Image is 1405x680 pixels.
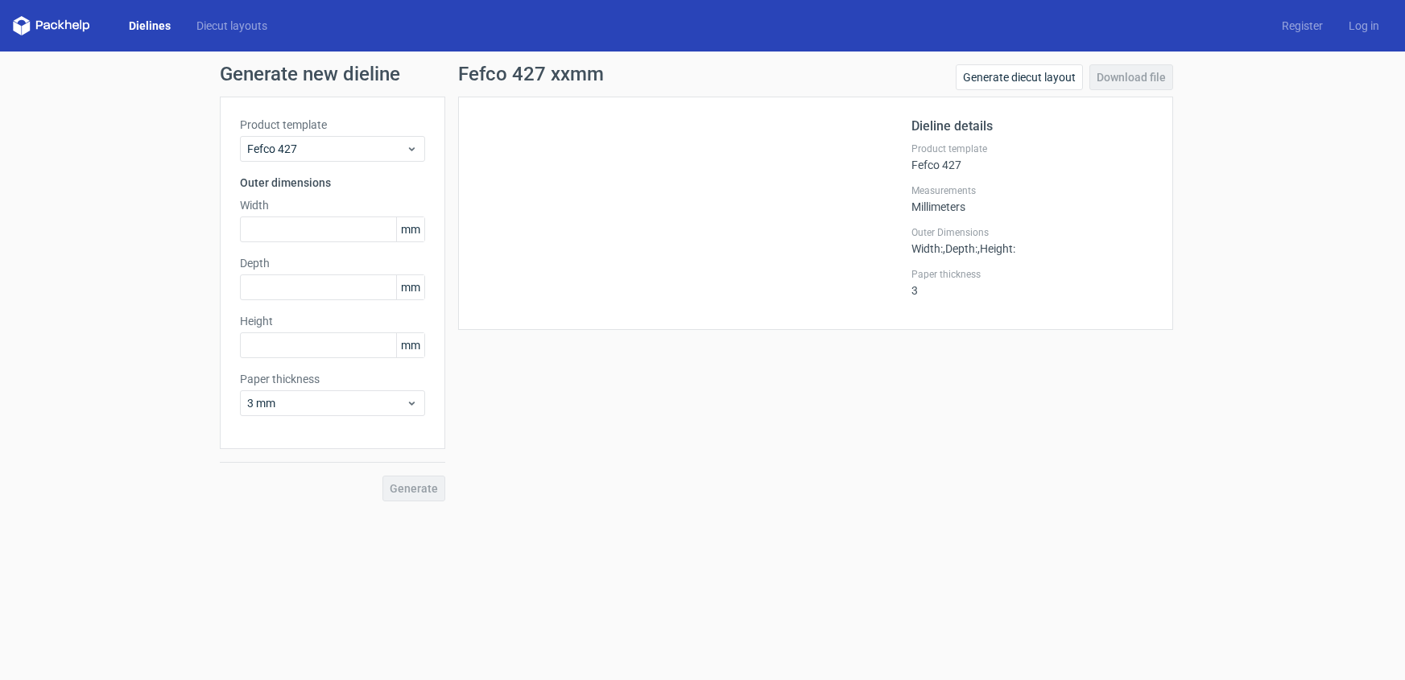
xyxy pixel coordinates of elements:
h1: Generate new dieline [220,64,1186,84]
label: Paper thickness [240,371,425,387]
h1: Fefco 427 xxmm [458,64,604,84]
span: Width : [911,242,943,255]
h2: Dieline details [911,117,1153,136]
label: Product template [911,142,1153,155]
a: Log in [1336,18,1392,34]
a: Register [1269,18,1336,34]
div: 3 [911,268,1153,297]
h3: Outer dimensions [240,175,425,191]
label: Paper thickness [911,268,1153,281]
span: mm [396,333,424,357]
label: Height [240,313,425,329]
a: Dielines [116,18,184,34]
a: Generate diecut layout [956,64,1083,90]
label: Outer Dimensions [911,226,1153,239]
label: Measurements [911,184,1153,197]
span: mm [396,275,424,299]
span: , Depth : [943,242,977,255]
span: mm [396,217,424,241]
label: Depth [240,255,425,271]
label: Width [240,197,425,213]
div: Millimeters [911,184,1153,213]
a: Diecut layouts [184,18,280,34]
label: Product template [240,117,425,133]
span: , Height : [977,242,1015,255]
span: 3 mm [247,395,406,411]
div: Fefco 427 [911,142,1153,171]
span: Fefco 427 [247,141,406,157]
